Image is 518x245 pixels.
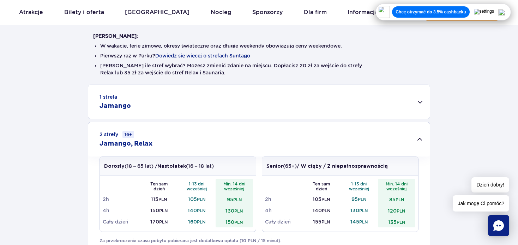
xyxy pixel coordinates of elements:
[178,179,216,194] th: 1-13 dni wcześniej
[378,179,416,194] th: Min. 14 dni wcześniej
[140,179,178,194] th: Ten sam dzień
[358,197,366,202] small: PLN
[64,4,104,21] a: Bilety i oferta
[216,205,253,216] td: 130
[216,179,253,194] th: Min. 14 dni wcześniej
[303,216,341,227] td: 155
[340,194,378,205] td: 95
[378,205,416,216] td: 120
[303,194,341,205] td: 105
[178,194,216,205] td: 105
[234,208,243,214] small: PLN
[233,197,242,202] small: PLN
[234,220,243,225] small: PLN
[453,195,509,212] span: Jak mogę Ci pomóc?
[211,4,231,21] a: Nocleg
[125,4,189,21] a: [GEOGRAPHIC_DATA]
[340,179,378,194] th: 1-13 dni wcześniej
[197,197,205,202] small: PLN
[265,205,303,216] td: 4h
[140,205,178,216] td: 150
[303,205,341,216] td: 140
[159,219,168,225] small: PLN
[340,216,378,227] td: 145
[197,219,205,225] small: PLN
[297,164,388,169] strong: / W ciąży / Z niepełnosprawnością
[378,194,416,205] td: 85
[100,140,152,148] h2: Jamango, Relax
[378,216,416,227] td: 135
[265,194,303,205] td: 2h
[216,194,253,205] td: 95
[178,205,216,216] td: 140
[359,208,368,213] small: PLN
[252,4,283,21] a: Sponsorzy
[100,102,131,110] h2: Jamango
[104,163,214,170] p: (18 – 65 lat) / (16 – 18 lat)
[100,52,418,59] li: Pierwszy raz w Parku?
[140,216,178,227] td: 170
[197,208,205,213] small: PLN
[100,42,418,49] li: W wakacje, ferie zimowe, okresy świąteczne oraz długie weekendy obowiązują ceny weekendowe.
[103,216,140,227] td: Cały dzień
[122,131,134,138] small: 16+
[216,216,253,227] td: 150
[397,220,405,225] small: PLN
[266,163,388,170] p: (65+)
[397,208,405,214] small: PLN
[303,179,341,194] th: Ten sam dzień
[348,4,404,21] a: Informacje i pomoc
[19,4,43,21] a: Atrakcje
[158,197,167,202] small: PLN
[103,205,140,216] td: 4h
[157,164,186,169] strong: Nastolatek
[159,208,168,213] small: PLN
[103,194,140,205] td: 2h
[100,93,117,100] small: 1 strefa
[321,219,330,225] small: PLN
[322,208,330,213] small: PLN
[104,164,125,169] strong: Dorosły
[266,164,283,169] strong: Senior
[140,194,178,205] td: 115
[396,197,404,202] small: PLN
[321,197,330,202] small: PLN
[100,62,418,76] li: [PERSON_NAME] ile stref wybrać? Możesz zmienić zdanie na miejscu. Dopłacisz 20 zł za wejście do s...
[155,53,250,59] button: Dowiedz się więcej o strefach Suntago
[100,131,134,138] small: 2 strefy
[178,216,216,227] td: 160
[488,215,509,236] div: Chat
[359,219,368,225] small: PLN
[340,205,378,216] td: 130
[100,238,418,244] p: Za przekroczenie czasu pobytu pobierana jest dodatkowa opłata (10 PLN / 15 minut).
[93,33,138,39] strong: [PERSON_NAME]:
[304,4,327,21] a: Dla firm
[471,177,509,192] span: Dzień dobry!
[265,216,303,227] td: Cały dzień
